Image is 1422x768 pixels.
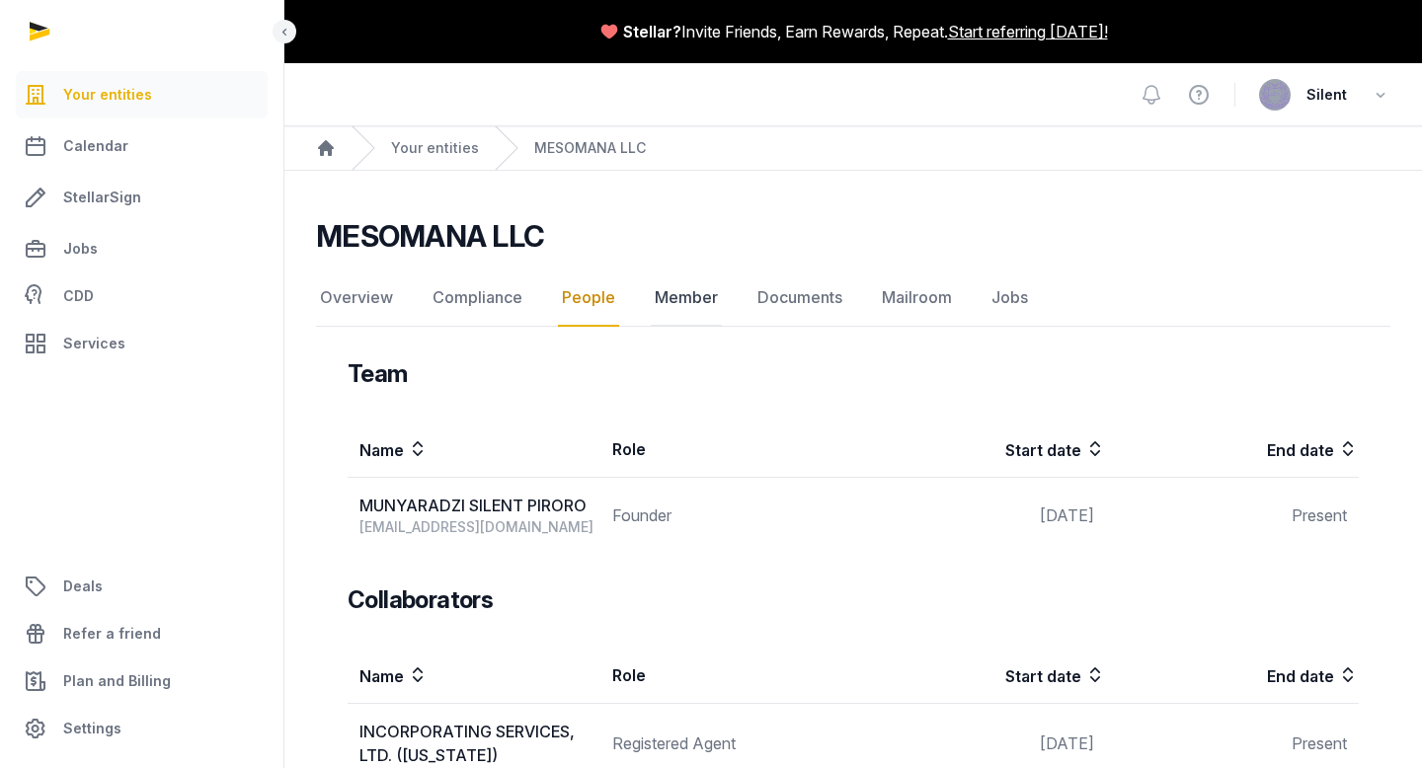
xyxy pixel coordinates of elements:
[651,269,722,327] a: Member
[878,269,956,327] a: Mailroom
[753,269,846,327] a: Documents
[1323,673,1422,768] iframe: Chat Widget
[16,657,268,705] a: Plan and Billing
[16,276,268,316] a: CDD
[16,563,268,610] a: Deals
[359,517,599,537] div: [EMAIL_ADDRESS][DOMAIN_NAME]
[16,225,268,272] a: Jobs
[63,575,103,598] span: Deals
[16,71,268,118] a: Your entities
[348,358,408,390] h3: Team
[600,648,853,704] th: Role
[1259,79,1291,111] img: avatar
[1292,733,1347,753] span: Present
[853,478,1106,554] td: [DATE]
[558,269,619,327] a: People
[1306,83,1347,107] span: Silent
[63,237,98,261] span: Jobs
[16,174,268,221] a: StellarSign
[63,186,141,209] span: StellarSign
[63,622,161,646] span: Refer a friend
[63,669,171,693] span: Plan and Billing
[63,717,121,740] span: Settings
[1292,505,1347,525] span: Present
[948,20,1108,43] a: Start referring [DATE]!
[534,138,646,158] a: MESOMANA LLC
[987,269,1032,327] a: Jobs
[1106,422,1359,478] th: End date
[63,134,128,158] span: Calendar
[429,269,526,327] a: Compliance
[284,126,1422,171] nav: Breadcrumb
[16,705,268,752] a: Settings
[623,20,681,43] span: Stellar?
[63,83,152,107] span: Your entities
[316,269,397,327] a: Overview
[391,138,479,158] a: Your entities
[853,648,1106,704] th: Start date
[316,218,544,254] h2: MESOMANA LLC
[853,422,1106,478] th: Start date
[359,494,599,517] div: MUNYARADZI SILENT PIRORO
[1106,648,1359,704] th: End date
[348,422,600,478] th: Name
[16,320,268,367] a: Services
[359,720,599,767] div: INCORPORATING SERVICES, LTD. ([US_STATE])
[348,648,600,704] th: Name
[16,610,268,657] a: Refer a friend
[63,284,94,308] span: CDD
[600,478,853,554] td: Founder
[316,269,1390,327] nav: Tabs
[16,122,268,170] a: Calendar
[348,584,493,616] h3: Collaborators
[600,422,853,478] th: Role
[63,332,125,355] span: Services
